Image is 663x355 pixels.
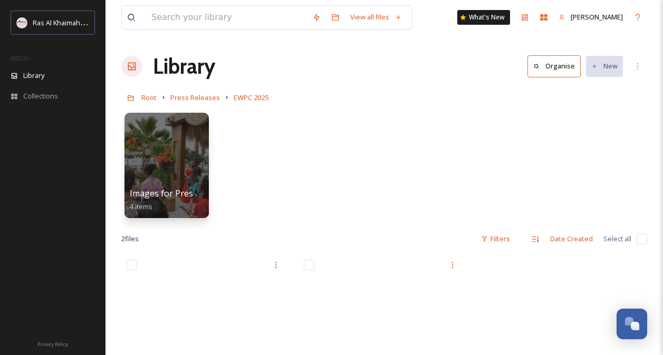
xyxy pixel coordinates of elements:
button: Open Chat [617,309,647,339]
a: [PERSON_NAME] [553,7,628,27]
div: Date Created [545,229,598,249]
span: Ras Al Khaimah Tourism Development Authority [33,17,182,27]
a: Root [141,91,157,104]
a: Organise [527,55,586,77]
span: Press Releases [170,93,220,102]
span: [PERSON_NAME] [571,12,623,22]
span: 2 file s [121,234,139,244]
div: Filters [476,229,515,249]
a: Images for Press Release4 items [130,189,230,211]
span: MEDIA [11,54,29,62]
span: EWPC 2025 [234,93,268,102]
a: Library [153,51,215,82]
a: What's New [457,10,510,25]
span: Images for Press Release [130,188,230,199]
span: Library [23,71,44,81]
button: New [586,56,623,76]
a: View all files [345,7,407,27]
span: Collections [23,91,58,101]
img: Logo_RAKTDA_RGB-01.png [17,17,27,28]
input: Search your library [146,6,307,29]
span: Select all [603,234,631,244]
a: Privacy Policy [37,337,68,350]
a: Press Releases [170,91,220,104]
a: EWPC 2025 [234,91,268,104]
span: Root [141,93,157,102]
button: Organise [527,55,581,77]
span: Privacy Policy [37,341,68,348]
span: 4 items [130,202,152,211]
